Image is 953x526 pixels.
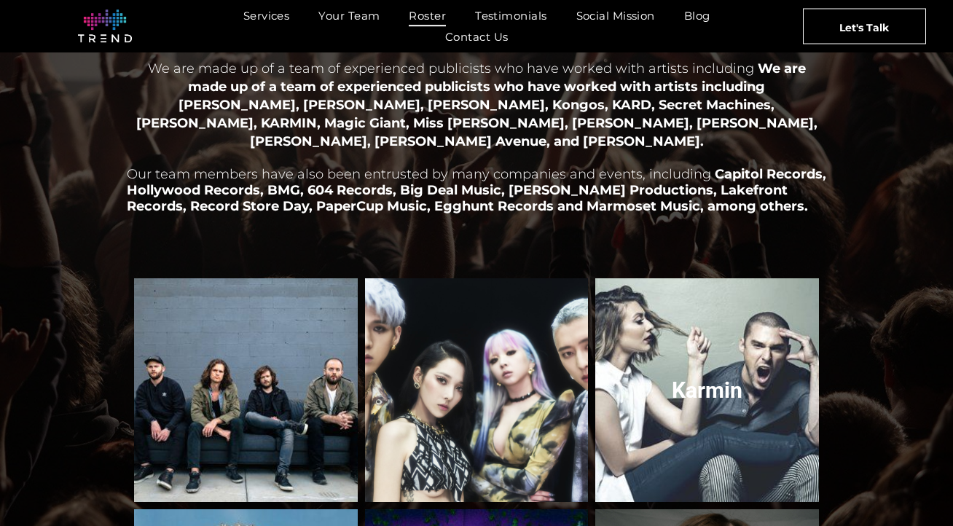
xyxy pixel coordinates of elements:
[134,278,358,502] a: Kongos
[670,5,725,26] a: Blog
[460,5,561,26] a: Testimonials
[691,357,953,526] iframe: Chat Widget
[304,5,394,26] a: Your Team
[229,5,305,26] a: Services
[365,278,589,502] a: KARD
[127,166,826,214] span: Capitol Records, Hollywood Records, BMG, 604 Records, Big Deal Music, [PERSON_NAME] Productions, ...
[803,8,926,44] a: Let's Talk
[136,60,817,149] span: We are made up of a team of experienced publicists who have worked with artists including [PERSON...
[127,166,711,182] span: Our team members have also been entrusted by many companies and events, including
[394,5,460,26] a: Roster
[78,9,132,43] img: logo
[148,60,754,76] span: We are made up of a team of experienced publicists who have worked with artists including
[839,9,889,45] span: Let's Talk
[431,26,523,47] a: Contact Us
[562,5,670,26] a: Social Mission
